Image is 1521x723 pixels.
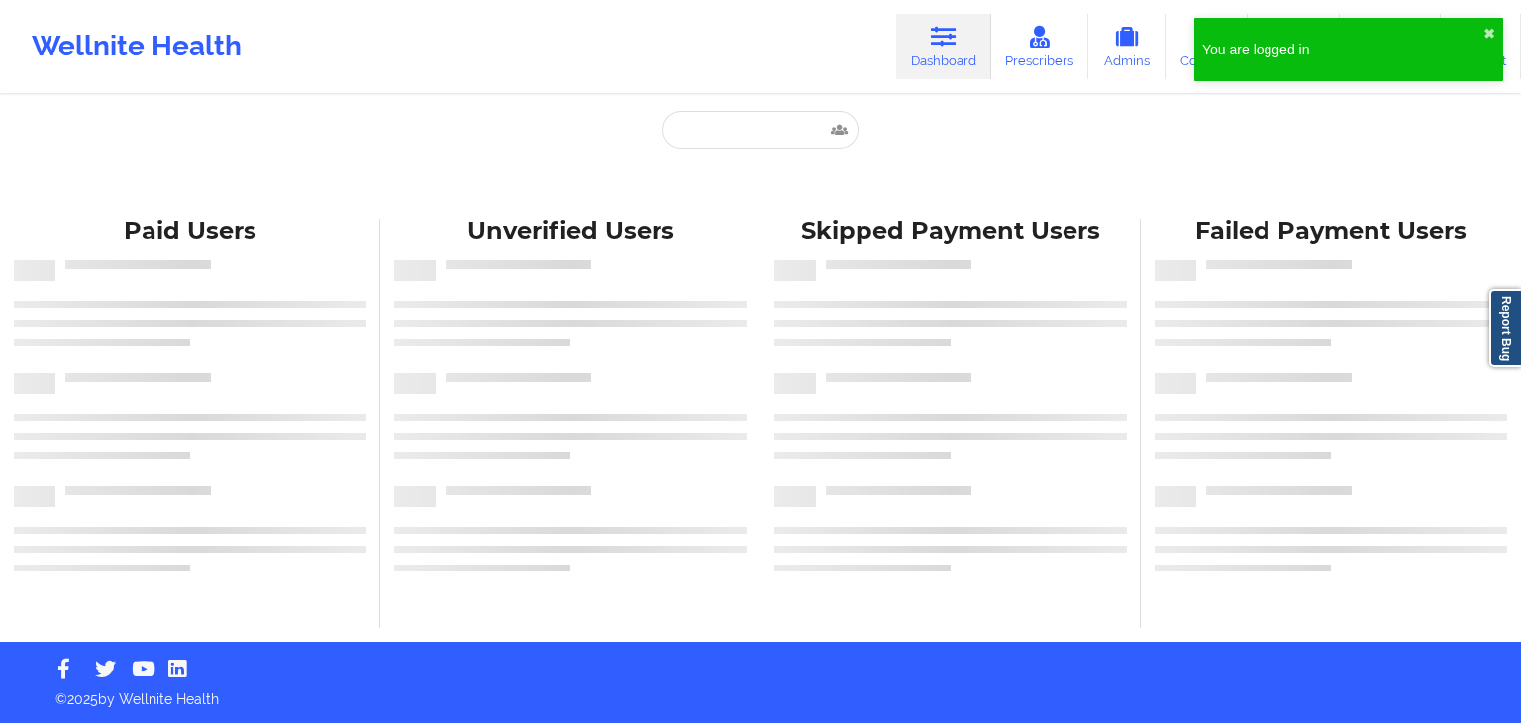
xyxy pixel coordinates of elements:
div: Paid Users [14,216,366,247]
a: Coaches [1166,14,1248,79]
div: Skipped Payment Users [774,216,1127,247]
div: Unverified Users [394,216,747,247]
div: Failed Payment Users [1155,216,1507,247]
p: © 2025 by Wellnite Health [42,675,1479,709]
a: Report Bug [1489,289,1521,367]
button: close [1483,26,1495,42]
a: Dashboard [896,14,991,79]
a: Prescribers [991,14,1089,79]
a: Admins [1088,14,1166,79]
div: You are logged in [1202,40,1483,59]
